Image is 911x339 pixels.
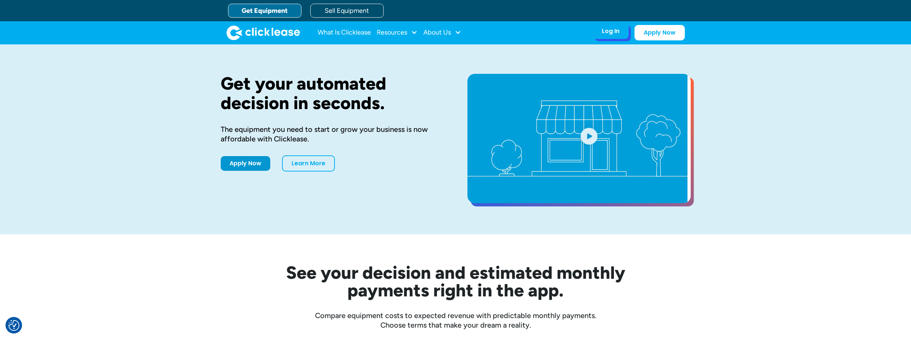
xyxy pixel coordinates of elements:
[228,4,301,18] a: Get Equipment
[221,156,270,171] a: Apply Now
[423,25,461,40] div: About Us
[318,25,371,40] a: What Is Clicklease
[282,155,335,172] a: Learn More
[221,311,691,330] div: Compare equipment costs to expected revenue with predictable monthly payments. Choose terms that ...
[635,25,685,40] a: Apply Now
[221,74,444,113] h1: Get your automated decision in seconds.
[467,74,691,203] a: open lightbox
[227,25,300,40] a: home
[310,4,384,18] a: Sell Equipment
[250,264,661,299] h2: See your decision and estimated monthly payments right in the app.
[227,25,300,40] img: Clicklease logo
[8,320,19,331] img: Revisit consent button
[8,320,19,331] button: Consent Preferences
[377,25,417,40] div: Resources
[579,126,599,146] img: Blue play button logo on a light blue circular background
[602,28,619,35] div: Log In
[221,125,444,144] div: The equipment you need to start or grow your business is now affordable with Clicklease.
